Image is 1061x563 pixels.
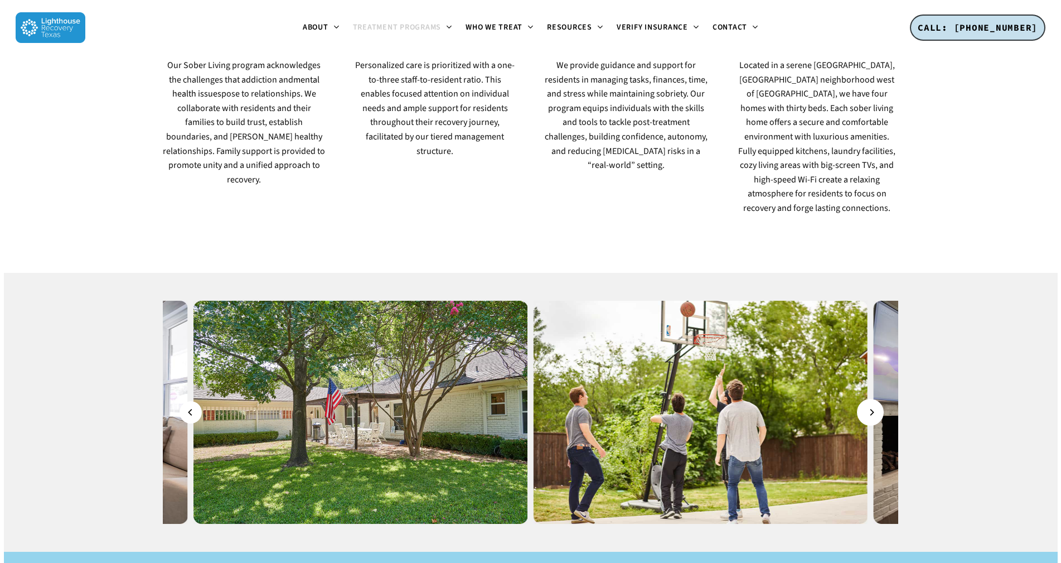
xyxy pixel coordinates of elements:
span: Resources [547,22,592,33]
span: CALL: [PHONE_NUMBER] [918,22,1038,33]
a: About [296,23,346,32]
a: Treatment Programs [346,23,459,32]
a: Verify Insurance [610,23,706,32]
a: CALL: [PHONE_NUMBER] [910,15,1045,41]
button: Next [859,401,881,424]
p: Located in a serene [GEOGRAPHIC_DATA], [GEOGRAPHIC_DATA] neighborhood west of [GEOGRAPHIC_DATA], ... [735,59,899,216]
img: soberlivingdallas-2 [193,301,528,524]
img: soberlivingdallas-9 [533,301,868,524]
p: Our Sober Living program acknowledges the challenges that addiction and pose to relationships. We... [163,59,326,187]
span: About [303,22,328,33]
span: Contact [713,22,747,33]
span: Treatment Programs [353,22,442,33]
a: Who We Treat [459,23,540,32]
span: Verify Insurance [617,22,688,33]
img: Lighthouse Recovery Texas [16,12,85,43]
a: Contact [706,23,765,32]
p: We provide guidance and support for residents in managing tasks, finances, time, and stress while... [545,59,708,173]
span: Who We Treat [466,22,522,33]
a: Resources [540,23,610,32]
p: Personalized care is prioritized with a one-to-three staff-to-resident ratio. This enables focuse... [353,59,517,158]
button: Previous [180,401,202,424]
